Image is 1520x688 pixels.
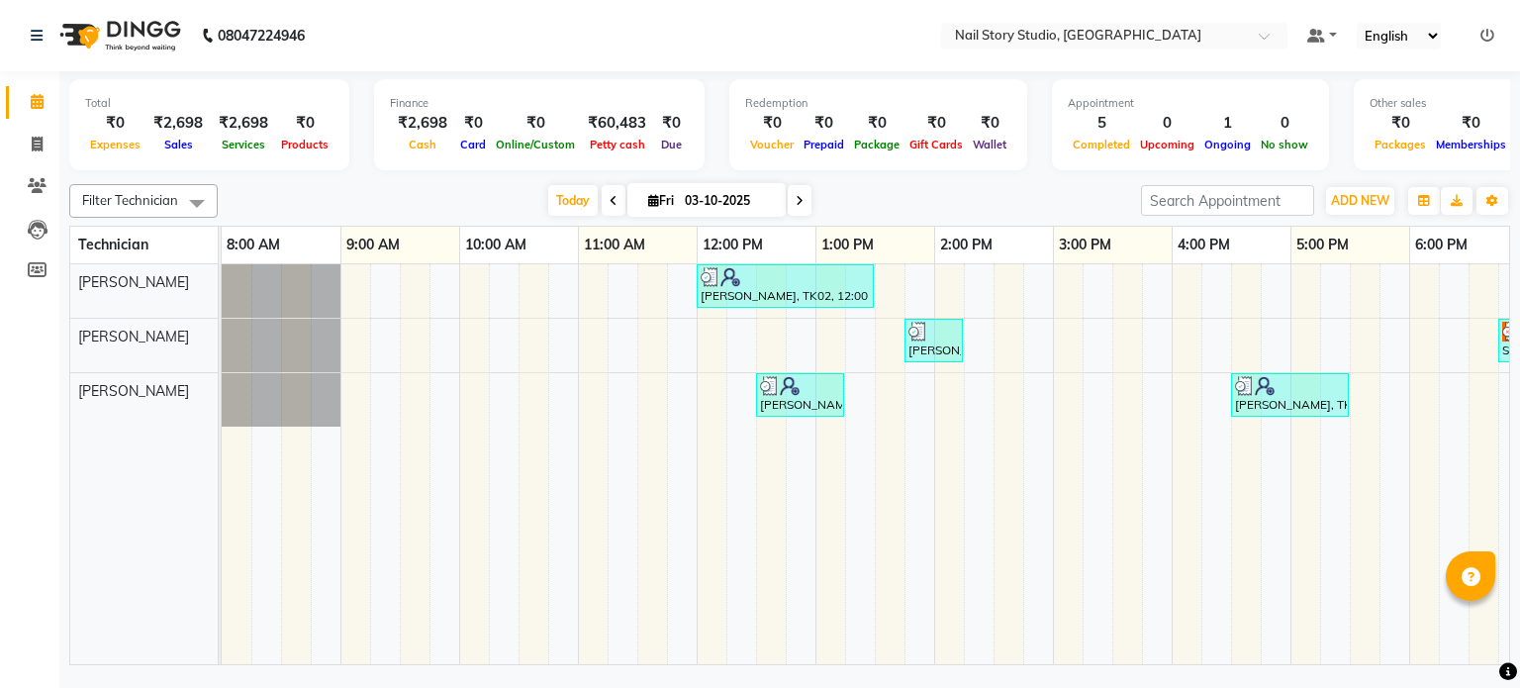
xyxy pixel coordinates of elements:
[904,138,968,151] span: Gift Cards
[906,322,961,359] div: [PERSON_NAME], TK01, 01:45 PM-02:15 PM, Natural Nails - Removal
[390,95,689,112] div: Finance
[211,112,276,135] div: ₹2,698
[799,138,849,151] span: Prepaid
[1331,193,1389,208] span: ADD NEW
[745,112,799,135] div: ₹0
[1173,231,1235,259] a: 4:00 PM
[159,138,198,151] span: Sales
[579,231,650,259] a: 11:00 AM
[904,112,968,135] div: ₹0
[1291,231,1354,259] a: 5:00 PM
[935,231,997,259] a: 2:00 PM
[849,112,904,135] div: ₹0
[390,112,455,135] div: ₹2,698
[1135,112,1199,135] div: 0
[548,185,598,216] span: Today
[643,193,679,208] span: Fri
[816,231,879,259] a: 1:00 PM
[78,273,189,291] span: [PERSON_NAME]
[745,95,1011,112] div: Redemption
[85,138,145,151] span: Expenses
[1431,138,1511,151] span: Memberships
[82,192,178,208] span: Filter Technician
[580,112,654,135] div: ₹60,483
[1233,376,1347,414] div: [PERSON_NAME], TK03, 04:30 PM-05:30 PM, Nail Extension - Removal
[968,138,1011,151] span: Wallet
[799,112,849,135] div: ₹0
[276,112,333,135] div: ₹0
[654,112,689,135] div: ₹0
[745,138,799,151] span: Voucher
[460,231,531,259] a: 10:00 AM
[85,95,333,112] div: Total
[1135,138,1199,151] span: Upcoming
[1068,138,1135,151] span: Completed
[78,382,189,400] span: [PERSON_NAME]
[276,138,333,151] span: Products
[1431,112,1511,135] div: ₹0
[1256,138,1313,151] span: No show
[1068,95,1313,112] div: Appointment
[1141,185,1314,216] input: Search Appointment
[217,138,270,151] span: Services
[968,112,1011,135] div: ₹0
[50,8,186,63] img: logo
[404,138,441,151] span: Cash
[341,231,405,259] a: 9:00 AM
[1370,112,1431,135] div: ₹0
[849,138,904,151] span: Package
[1068,112,1135,135] div: 5
[145,112,211,135] div: ₹2,698
[78,236,148,253] span: Technician
[1326,187,1394,215] button: ADD NEW
[679,186,778,216] input: 2025-10-03
[698,231,768,259] a: 12:00 PM
[78,328,189,345] span: [PERSON_NAME]
[758,376,842,414] div: [PERSON_NAME], TK02, 12:30 PM-01:15 PM, Natural Nails - Gel Polish Feet (₹799)
[1370,138,1431,151] span: Packages
[218,8,305,63] b: 08047224946
[455,138,491,151] span: Card
[1256,112,1313,135] div: 0
[491,138,580,151] span: Online/Custom
[455,112,491,135] div: ₹0
[491,112,580,135] div: ₹0
[85,112,145,135] div: ₹0
[1410,231,1472,259] a: 6:00 PM
[1054,231,1116,259] a: 3:00 PM
[656,138,687,151] span: Due
[1199,138,1256,151] span: Ongoing
[222,231,285,259] a: 8:00 AM
[585,138,650,151] span: Petty cash
[1199,112,1256,135] div: 1
[699,267,872,305] div: [PERSON_NAME], TK02, 12:00 PM-01:30 PM, Natural Nails - Gel Polsh Hands,Natural Nails - Removal (...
